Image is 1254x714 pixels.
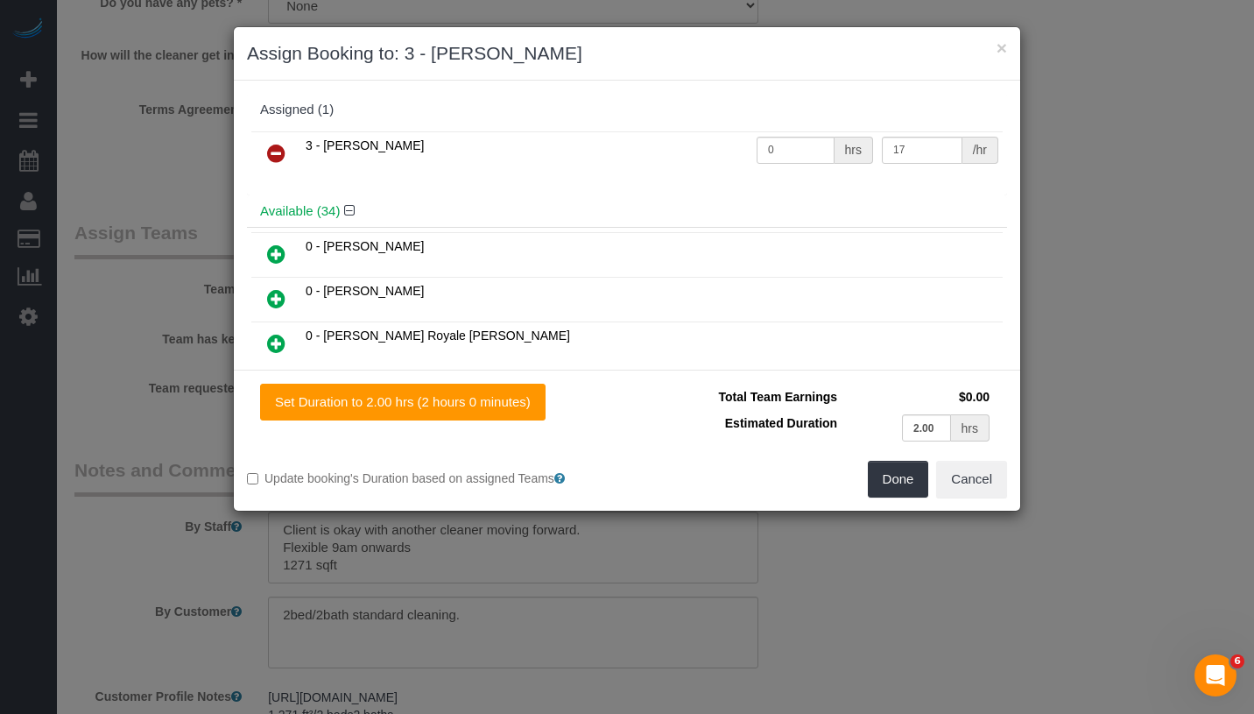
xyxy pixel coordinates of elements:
[306,138,424,152] span: 3 - [PERSON_NAME]
[260,384,546,421] button: Set Duration to 2.00 hrs (2 hours 0 minutes)
[868,461,929,498] button: Done
[951,414,990,442] div: hrs
[936,461,1007,498] button: Cancel
[260,204,994,219] h4: Available (34)
[842,384,994,410] td: $0.00
[306,284,424,298] span: 0 - [PERSON_NAME]
[247,40,1007,67] h3: Assign Booking to: 3 - [PERSON_NAME]
[247,470,614,487] label: Update booking's Duration based on assigned Teams
[835,137,873,164] div: hrs
[725,416,837,430] span: Estimated Duration
[247,473,258,484] input: Update booking's Duration based on assigned Teams
[640,384,842,410] td: Total Team Earnings
[1230,654,1244,668] span: 6
[260,103,994,117] div: Assigned (1)
[962,137,998,164] div: /hr
[306,239,424,253] span: 0 - [PERSON_NAME]
[1194,654,1236,696] iframe: Intercom live chat
[997,39,1007,57] button: ×
[306,329,570,343] span: 0 - [PERSON_NAME] Royale [PERSON_NAME]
